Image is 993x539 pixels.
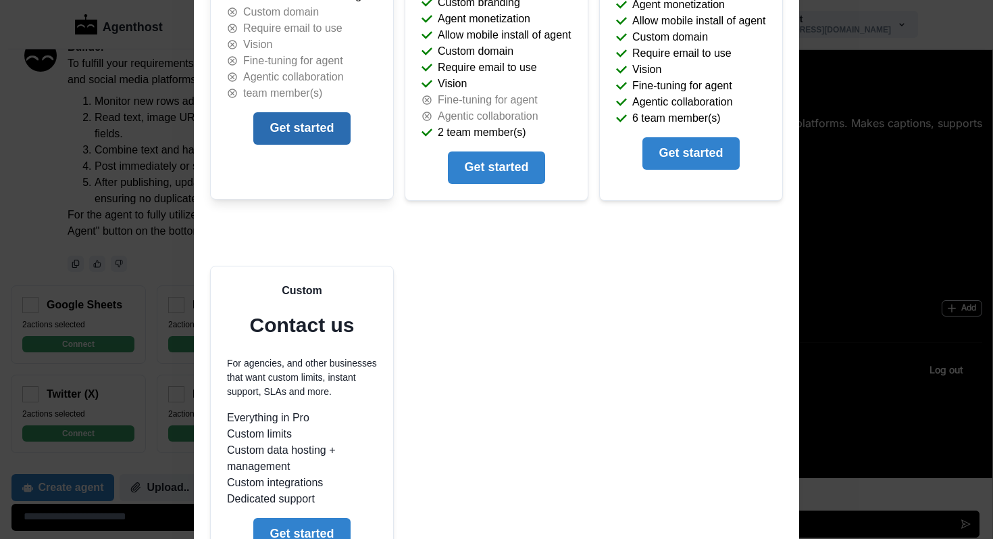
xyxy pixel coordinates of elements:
[438,76,467,92] p: Vision
[227,442,377,475] p: Custom data hosting + management
[22,359,44,371] a: terms
[632,78,732,94] p: Fine-tuning for agent
[249,310,354,340] p: Contact us
[227,475,377,491] p: Custom integrations
[11,273,534,287] p: No conversations yet.
[49,359,103,371] a: privacy policy
[632,13,765,29] p: Allow mobile install of agent
[243,53,343,69] p: Fine-tuning for agent
[438,43,513,60] p: Custom domain
[243,20,342,37] p: Require email to use
[632,29,708,45] p: Custom domain
[494,250,534,266] button: Add
[227,356,377,399] p: For agencies, and other businesses that want custom limits, instant support, SLAs and more.
[438,108,538,124] p: Agentic collaboration
[243,85,322,101] p: team member(s)
[11,249,95,267] p: Conversations
[438,11,530,27] p: Agent monetization
[438,124,526,141] p: 2 team member(s)
[11,32,534,57] h2: Sheet-to-Social Auto Poster
[253,112,350,145] button: Get started
[632,94,733,110] p: Agentic collaboration
[243,69,344,85] p: Agentic collaboration
[243,4,319,20] p: Custom domain
[227,426,377,442] p: Custom limits
[474,309,524,331] button: Log out
[11,160,534,176] p: powered by
[448,151,544,184] button: Get started
[227,410,377,426] p: Everything in Pro
[19,177,41,199] img: Agenthost
[11,179,79,200] button: [URL]
[505,461,532,488] button: Send message
[227,491,377,507] p: Dedicated support
[282,283,322,299] p: Custom
[438,60,537,76] p: Require email to use
[632,45,732,62] p: Require email to use
[632,110,721,126] p: 6 team member(s)
[642,137,739,170] button: Get started
[22,309,153,331] p: Logged in as bsp3377@gm...
[243,37,272,53] p: Vision
[11,160,534,194] a: powered byAgenthost[URL]
[11,106,78,133] button: Share
[14,431,87,458] button: Clear chat
[438,92,538,108] p: Fine-tuning for agent
[438,27,571,43] p: Allow mobile install of agent
[11,65,534,97] p: Reads new Google Sheet rows and posts to multiple social media platforms. Makes captions, support...
[632,62,661,78] p: Vision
